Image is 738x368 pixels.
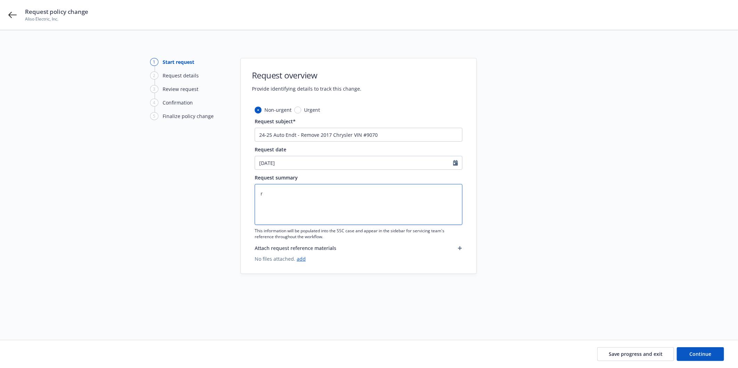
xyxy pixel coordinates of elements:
[163,112,214,120] div: Finalize policy change
[255,228,462,240] span: This information will be populated into the SSC case and appear in the sidebar for servicing team...
[255,244,336,252] span: Attach request reference materials
[255,146,286,153] span: Request date
[255,107,262,114] input: Non-urgent
[453,160,458,166] svg: Calendar
[597,347,674,361] button: Save progress and exit
[163,99,193,106] div: Confirmation
[297,256,306,262] a: add
[163,58,194,66] div: Start request
[304,106,320,114] span: Urgent
[255,156,453,169] input: MM/DD/YYYY
[25,8,88,16] span: Request policy change
[294,107,301,114] input: Urgent
[163,72,199,79] div: Request details
[150,85,158,93] div: 3
[264,106,292,114] span: Non-urgent
[252,85,361,92] span: Provide identifying details to track this change.
[677,347,724,361] button: Continue
[150,112,158,120] div: 5
[255,118,296,125] span: Request subject*
[255,255,462,262] span: No files attached.
[163,85,198,93] div: Review request
[25,16,88,22] span: Aliso Electric, Inc.
[255,128,462,142] input: The subject will appear in the summary list view for quick reference.
[690,351,712,357] span: Continue
[150,58,158,66] div: 1
[150,72,158,80] div: 2
[255,174,298,181] span: Request summary
[252,69,361,81] h1: Request overview
[609,351,663,357] span: Save progress and exit
[150,99,158,107] div: 4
